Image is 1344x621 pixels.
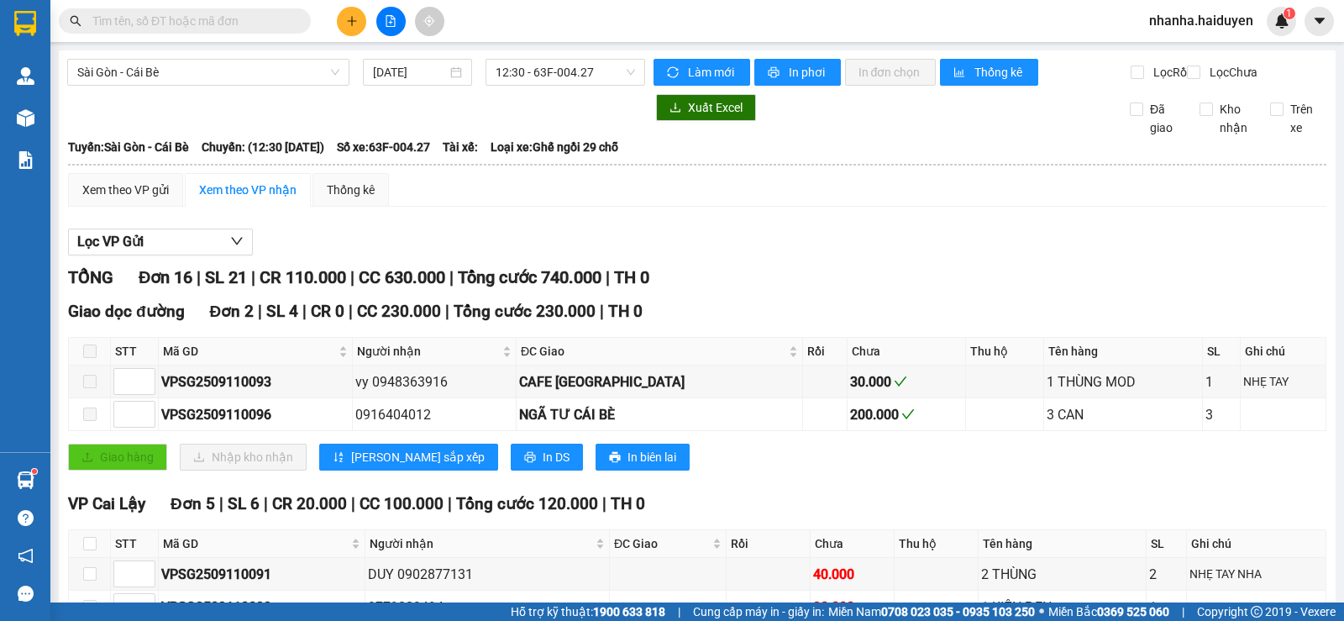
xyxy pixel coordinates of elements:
[337,7,366,36] button: plus
[727,530,811,558] th: Rồi
[82,181,169,199] div: Xem theo VP gửi
[349,302,353,321] span: |
[981,597,1143,618] div: 1 KIỆN ĐEN
[768,66,782,80] span: printer
[803,338,848,366] th: Rồi
[272,494,347,513] span: CR 20.000
[1147,530,1187,558] th: SL
[511,444,583,471] button: printerIn DS
[333,451,344,465] span: sort-ascending
[511,603,665,621] span: Hỗ trợ kỹ thuật:
[70,15,81,27] span: search
[370,534,592,553] span: Người nhận
[693,603,824,621] span: Cung cấp máy in - giấy in:
[445,302,449,321] span: |
[454,302,596,321] span: Tổng cước 230.000
[355,371,513,392] div: vy 0948363916
[974,63,1025,82] span: Thống kê
[609,451,621,465] span: printer
[1048,603,1169,621] span: Miền Bắc
[68,444,167,471] button: uploadGiao hàng
[205,267,247,287] span: SL 21
[17,471,34,489] img: warehouse-icon
[496,60,634,85] span: 12:30 - 63F-004.27
[18,510,34,526] span: question-circle
[159,558,365,591] td: VPSG2509110091
[68,494,145,513] span: VP Cai Lậy
[355,404,513,425] div: 0916404012
[368,564,606,585] div: DUY 0902877131
[1189,565,1323,583] div: NHẸ TAY NHA
[68,267,113,287] span: TỔNG
[813,597,891,618] div: 20.000
[92,12,291,30] input: Tìm tên, số ĐT hoặc mã đơn
[981,564,1143,585] div: 2 THÙNG
[415,7,444,36] button: aim
[357,342,499,360] span: Người nhận
[1147,63,1192,82] span: Lọc Rồi
[17,109,34,127] img: warehouse-icon
[17,151,34,169] img: solution-icon
[376,7,406,36] button: file-add
[521,342,785,360] span: ĐC Giao
[901,408,915,421] span: check
[1251,606,1263,618] span: copyright
[1284,8,1295,19] sup: 1
[251,267,255,287] span: |
[360,494,444,513] span: CC 100.000
[608,302,643,321] span: TH 0
[940,59,1038,86] button: bar-chartThống kê
[373,63,448,82] input: 11/09/2025
[656,94,756,121] button: downloadXuất Excel
[966,338,1045,366] th: Thu hộ
[351,494,355,513] span: |
[606,267,610,287] span: |
[14,11,36,36] img: logo-vxr
[1274,13,1289,29] img: icon-new-feature
[1149,564,1184,585] div: 2
[210,302,255,321] span: Đơn 2
[491,138,618,156] span: Loại xe: Ghế ngồi 29 chỗ
[596,444,690,471] button: printerIn biên lai
[202,138,324,156] span: Chuyến: (12:30 [DATE])
[1286,8,1292,19] span: 1
[602,494,606,513] span: |
[1047,404,1200,425] div: 3 CAN
[519,404,800,425] div: NGÃ TƯ CÁI BÈ
[230,234,244,248] span: down
[848,338,965,366] th: Chưa
[1312,13,1327,29] span: caret-down
[456,494,598,513] span: Tổng cước 120.000
[1136,10,1267,31] span: nhanha.haiduyen
[266,302,298,321] span: SL 4
[337,138,430,156] span: Số xe: 63F-004.27
[845,59,937,86] button: In đơn chọn
[458,267,601,287] span: Tổng cước 740.000
[68,302,185,321] span: Giao dọc đường
[688,63,737,82] span: Làm mới
[524,451,536,465] span: printer
[754,59,841,86] button: printerIn phơi
[171,494,215,513] span: Đơn 5
[894,375,907,388] span: check
[953,66,968,80] span: bar-chart
[1241,338,1326,366] th: Ghi chú
[1039,608,1044,615] span: ⚪️
[161,371,349,392] div: VPSG2509110093
[627,448,676,466] span: In biên lai
[850,404,962,425] div: 200.000
[423,15,435,27] span: aim
[302,302,307,321] span: |
[813,564,891,585] div: 40.000
[163,342,335,360] span: Mã GD
[327,181,375,199] div: Thống kê
[1213,100,1257,137] span: Kho nhận
[593,605,665,618] strong: 1900 633 818
[351,448,485,466] span: [PERSON_NAME] sắp xếp
[385,15,396,27] span: file-add
[811,530,895,558] th: Chưa
[368,597,606,618] div: 0779880494
[18,548,34,564] span: notification
[614,267,649,287] span: TH 0
[17,67,34,85] img: warehouse-icon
